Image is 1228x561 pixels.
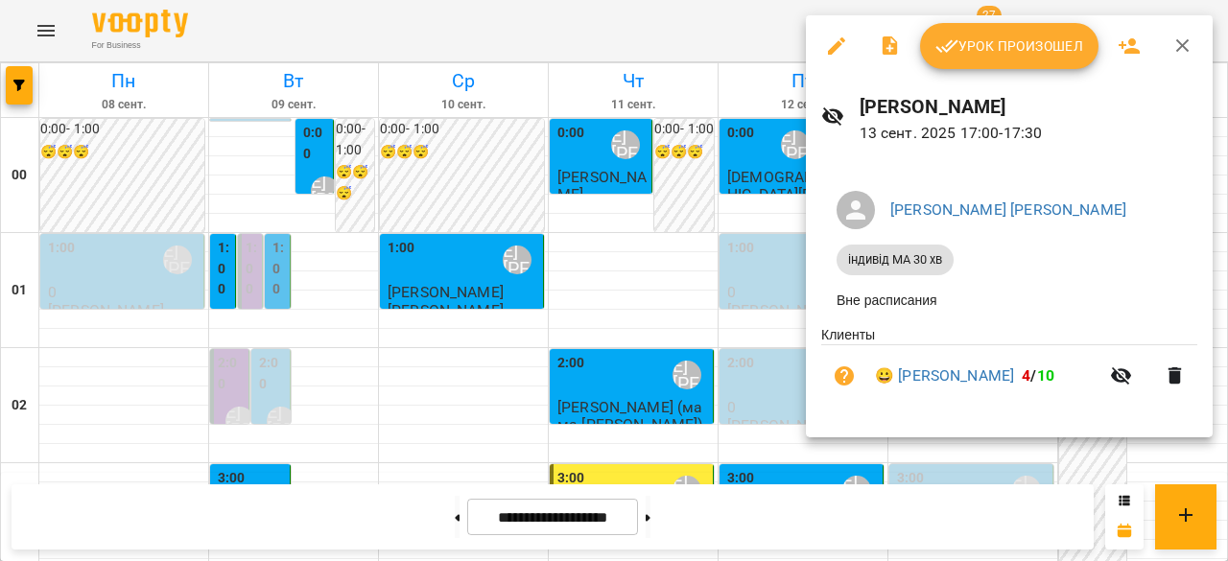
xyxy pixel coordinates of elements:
button: Урок произошел [920,23,1098,69]
h6: [PERSON_NAME] [860,92,1198,122]
span: Урок произошел [935,35,1083,58]
ul: Клиенты [821,325,1197,414]
p: 13 сент. 2025 17:00 - 17:30 [860,122,1198,145]
span: 4 [1022,366,1030,385]
a: 😀 [PERSON_NAME] [875,364,1014,387]
a: [PERSON_NAME] [PERSON_NAME] [890,200,1126,219]
li: Вне расписания [821,283,1197,317]
span: індивід МА 30 хв [837,251,954,269]
span: 10 [1037,366,1054,385]
b: / [1022,366,1054,385]
button: Визит пока не оплачен. Добавить оплату? [821,353,867,399]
